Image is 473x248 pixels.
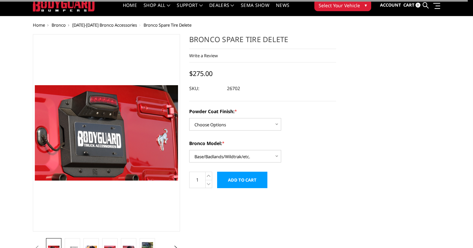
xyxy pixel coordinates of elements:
a: Home [123,3,137,16]
h1: Bronco Spare Tire Delete [189,34,336,49]
a: Support [177,3,203,16]
label: Bronco Model: [189,140,336,147]
a: Dealers [209,3,234,16]
span: ▾ [365,2,367,9]
span: Bronco Spare Tire Delete [144,22,191,28]
a: [DATE]-[DATE] Bronco Accessories [72,22,137,28]
a: SEMA Show [241,3,269,16]
a: Bronco Spare Tire Delete [33,34,180,232]
a: Write a Review [189,53,218,59]
input: Add to Cart [217,172,267,188]
span: Select Your Vehicle [319,2,360,9]
label: Powder Coat Finish: [189,108,336,115]
a: Bronco [52,22,66,28]
dt: SKU: [189,83,222,94]
span: Cart [403,2,415,8]
a: Home [33,22,45,28]
dd: 26702 [227,83,240,94]
a: shop all [144,3,170,16]
iframe: Chat Widget [440,216,473,248]
span: 0 [416,3,420,8]
a: News [276,3,289,16]
span: Account [380,2,401,8]
span: $275.00 [189,69,213,78]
